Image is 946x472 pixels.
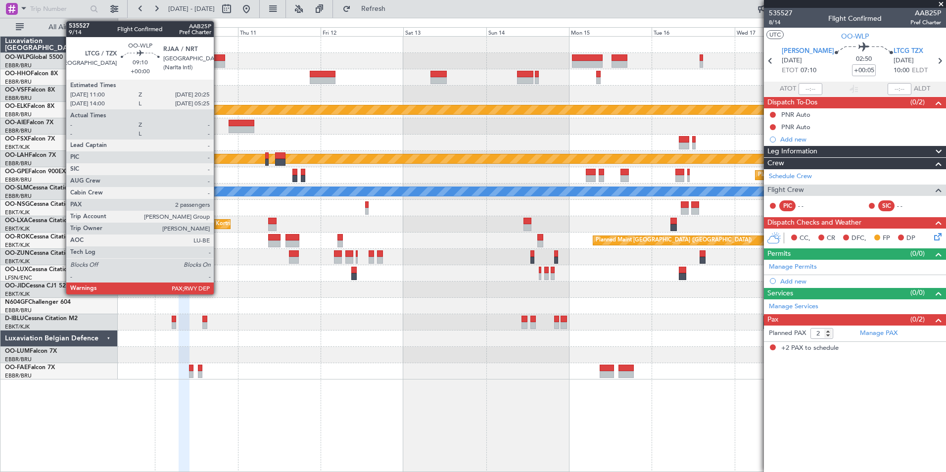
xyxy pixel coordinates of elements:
[569,27,652,36] div: Mon 15
[5,136,28,142] span: OO-FSX
[5,225,30,233] a: EBKT/KJK
[5,209,30,216] a: EBKT/KJK
[910,18,941,27] span: Pref Charter
[860,329,898,338] a: Manage PAX
[5,111,32,118] a: EBBR/BRU
[5,372,32,379] a: EBBR/BRU
[403,27,486,36] div: Sat 13
[782,47,834,56] span: [PERSON_NAME]
[766,30,784,39] button: UTC
[5,241,30,249] a: EBKT/KJK
[769,18,793,27] span: 8/14
[780,277,941,285] div: Add new
[11,19,107,35] button: All Aircraft
[5,120,53,126] a: OO-AIEFalcon 7X
[910,97,925,107] span: (0/2)
[5,299,28,305] span: N604GF
[782,56,802,66] span: [DATE]
[5,78,32,86] a: EBBR/BRU
[769,302,818,312] a: Manage Services
[5,143,30,151] a: EBKT/KJK
[5,160,32,167] a: EBBR/BRU
[5,365,55,371] a: OO-FAEFalcon 7X
[827,234,835,243] span: CR
[758,168,937,183] div: Planned Maint [GEOGRAPHIC_DATA] ([GEOGRAPHIC_DATA] National)
[5,169,87,175] a: OO-GPEFalcon 900EX EASy II
[5,103,27,109] span: OO-ELK
[798,201,820,210] div: - -
[910,8,941,18] span: AAB25P
[5,176,32,184] a: EBBR/BRU
[5,307,32,314] a: EBBR/BRU
[851,234,866,243] span: DFC,
[914,84,930,94] span: ALDT
[5,87,28,93] span: OO-VSF
[5,316,78,322] a: D-IBLUCessna Citation M2
[5,71,31,77] span: OO-HHO
[5,169,28,175] span: OO-GPE
[5,201,30,207] span: OO-NSG
[767,248,791,260] span: Permits
[799,83,822,95] input: --:--
[5,218,28,224] span: OO-LXA
[5,185,84,191] a: OO-SLMCessna Citation XLS
[5,87,55,93] a: OO-VSFFalcon 8X
[781,343,839,353] span: +2 PAX to schedule
[780,135,941,143] div: Add new
[486,27,569,36] div: Sun 14
[735,27,817,36] div: Wed 17
[5,127,32,135] a: EBBR/BRU
[883,234,890,243] span: FP
[828,13,882,24] div: Flight Confirmed
[321,27,403,36] div: Fri 12
[769,262,817,272] a: Manage Permits
[353,5,394,12] span: Refresh
[769,172,812,182] a: Schedule Crew
[5,192,32,200] a: EBBR/BRU
[5,152,56,158] a: OO-LAHFalcon 7X
[596,233,752,248] div: Planned Maint [GEOGRAPHIC_DATA] ([GEOGRAPHIC_DATA])
[767,217,861,229] span: Dispatch Checks and Weather
[767,158,784,169] span: Crew
[168,4,215,13] span: [DATE] - [DATE]
[894,47,923,56] span: LTCG TZX
[782,66,798,76] span: ETOT
[769,329,806,338] label: Planned PAX
[5,71,58,77] a: OO-HHOFalcon 8X
[5,94,32,102] a: EBBR/BRU
[5,54,63,60] a: OO-WLPGlobal 5500
[894,66,909,76] span: 10:00
[5,356,32,363] a: EBBR/BRU
[5,234,30,240] span: OO-ROK
[856,54,872,64] span: 02:50
[5,250,30,256] span: OO-ZUN
[910,314,925,325] span: (0/2)
[5,274,32,282] a: LFSN/ENC
[26,24,104,31] span: All Aircraft
[5,316,24,322] span: D-IBLU
[781,110,810,119] div: PNR Auto
[5,365,28,371] span: OO-FAE
[5,290,30,298] a: EBKT/KJK
[5,283,26,289] span: OO-JID
[767,288,793,299] span: Services
[5,250,85,256] a: OO-ZUNCessna Citation CJ4
[910,287,925,298] span: (0/0)
[894,56,914,66] span: [DATE]
[5,283,69,289] a: OO-JIDCessna CJ1 525
[912,66,928,76] span: ELDT
[5,348,30,354] span: OO-LUM
[30,1,87,16] input: Trip Number
[779,200,796,211] div: PIC
[767,97,817,108] span: Dispatch To-Dos
[238,27,321,36] div: Thu 11
[780,84,796,94] span: ATOT
[5,120,26,126] span: OO-AIE
[120,20,137,28] div: [DATE]
[5,54,29,60] span: OO-WLP
[5,103,54,109] a: OO-ELKFalcon 8X
[5,152,29,158] span: OO-LAH
[841,31,869,42] span: OO-WLP
[906,234,915,243] span: DP
[5,258,30,265] a: EBKT/KJK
